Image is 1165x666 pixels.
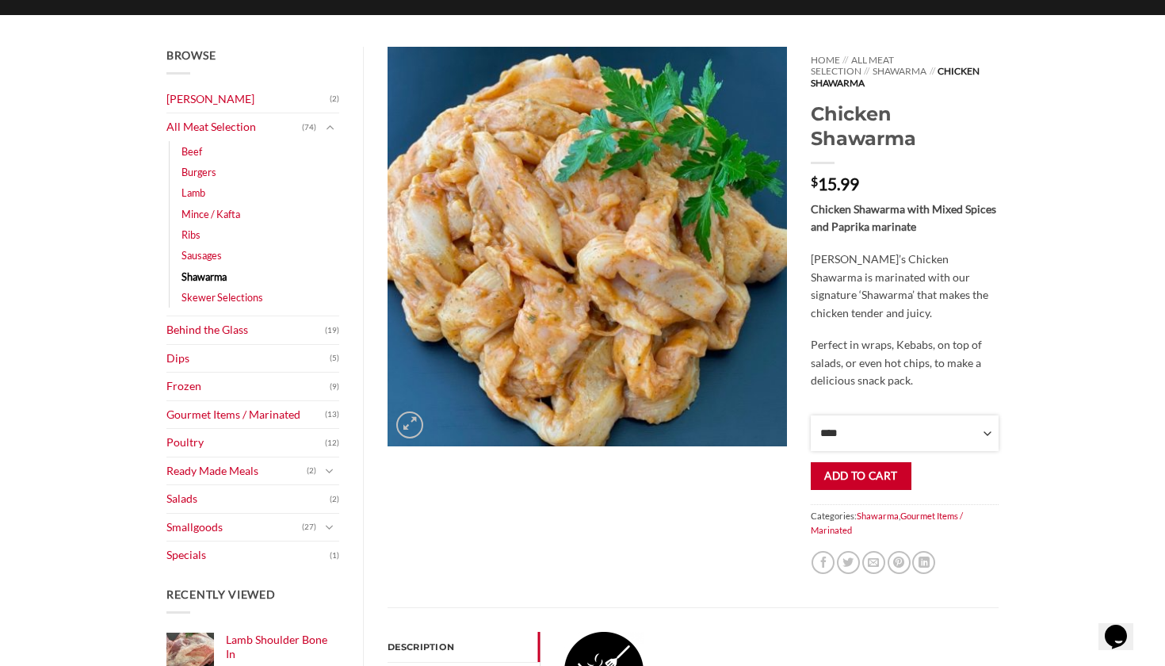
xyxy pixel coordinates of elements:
span: (13) [325,403,339,427]
a: Behind the Glass [166,316,325,344]
span: (2) [330,87,339,111]
iframe: chat widget [1098,603,1149,650]
a: Skewer Selections [181,287,263,308]
button: Toggle [320,519,339,536]
span: (1) [330,544,339,568]
span: (5) [330,346,339,370]
span: Categories: , [811,504,999,542]
span: (12) [325,431,339,455]
span: (74) [302,116,316,140]
a: Share on LinkedIn [912,551,935,574]
a: Share on Facebook [812,551,835,574]
a: Gourmet Items / Marinated [811,511,963,535]
a: Sausages [181,245,222,266]
a: Dips [166,345,330,373]
span: Browse [166,48,216,62]
a: Email to a Friend [862,551,885,574]
p: [PERSON_NAME]’s Chicken Shawarma is marinated with our signature ‘Shawarma’ that makes the chicke... [811,251,999,322]
a: Poultry [166,429,325,457]
a: Description [388,632,540,662]
span: (19) [325,319,339,343]
a: Shawarma [873,65,926,77]
a: Lamb Shoulder Bone In [226,633,339,662]
span: (2) [330,488,339,511]
span: Lamb Shoulder Bone In [226,633,327,660]
p: Perfect in wraps, Kebabs, on top of salads, or even hot chips, to make a delicious snack pack. [811,336,999,390]
a: Shawarma [857,511,899,521]
img: Chicken Shawarma [388,47,787,446]
span: (9) [330,375,339,399]
a: Zoom [396,411,423,438]
span: // [842,54,848,66]
button: Toggle [320,119,339,136]
a: Frozen [166,373,330,400]
h1: Chicken Shawarma [811,101,999,151]
a: All Meat Selection [811,54,894,77]
span: $ [811,175,818,188]
a: Beef [181,141,202,162]
button: Add to cart [811,462,911,490]
span: // [930,65,935,77]
a: Salads [166,485,330,513]
span: Recently Viewed [166,588,276,601]
a: Specials [166,542,330,569]
a: Share on Twitter [837,551,860,574]
strong: Chicken Shawarma with Mixed Spices and Paprika marinate [811,202,996,234]
a: Gourmet Items / Marinated [166,401,325,429]
span: (27) [302,515,316,539]
a: Shawarma [181,266,227,287]
a: Ribs [181,224,201,245]
a: [PERSON_NAME] [166,86,330,113]
a: Lamb [181,182,205,203]
a: Home [811,54,840,66]
a: Burgers [181,162,216,182]
a: Ready Made Meals [166,457,307,485]
a: Pin on Pinterest [888,551,911,574]
a: All Meat Selection [166,113,302,141]
span: // [864,65,869,77]
span: Chicken Shawarma [811,65,980,88]
a: Smallgoods [166,514,302,542]
button: Toggle [320,462,339,480]
a: Mince / Kafta [181,204,240,224]
bdi: 15.99 [811,174,859,193]
span: (2) [307,459,316,483]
